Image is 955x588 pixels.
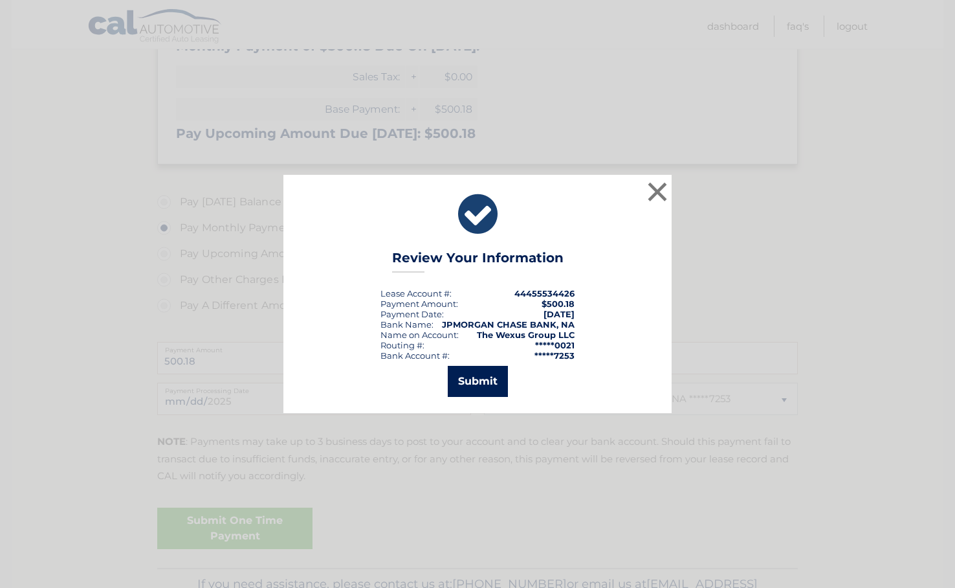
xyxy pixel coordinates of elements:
[380,309,442,319] span: Payment Date
[392,250,564,273] h3: Review Your Information
[380,319,434,330] div: Bank Name:
[442,319,575,330] strong: JPMORGAN CHASE BANK, NA
[380,309,444,319] div: :
[477,330,575,340] strong: The Wexus Group LLC
[380,340,424,350] div: Routing #:
[543,309,575,319] span: [DATE]
[514,288,575,299] strong: 44455534426
[380,288,452,299] div: Lease Account #:
[380,350,450,361] div: Bank Account #:
[380,330,459,340] div: Name on Account:
[644,179,670,205] button: ×
[542,299,575,309] span: $500.18
[380,299,458,309] div: Payment Amount:
[448,366,508,397] button: Submit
